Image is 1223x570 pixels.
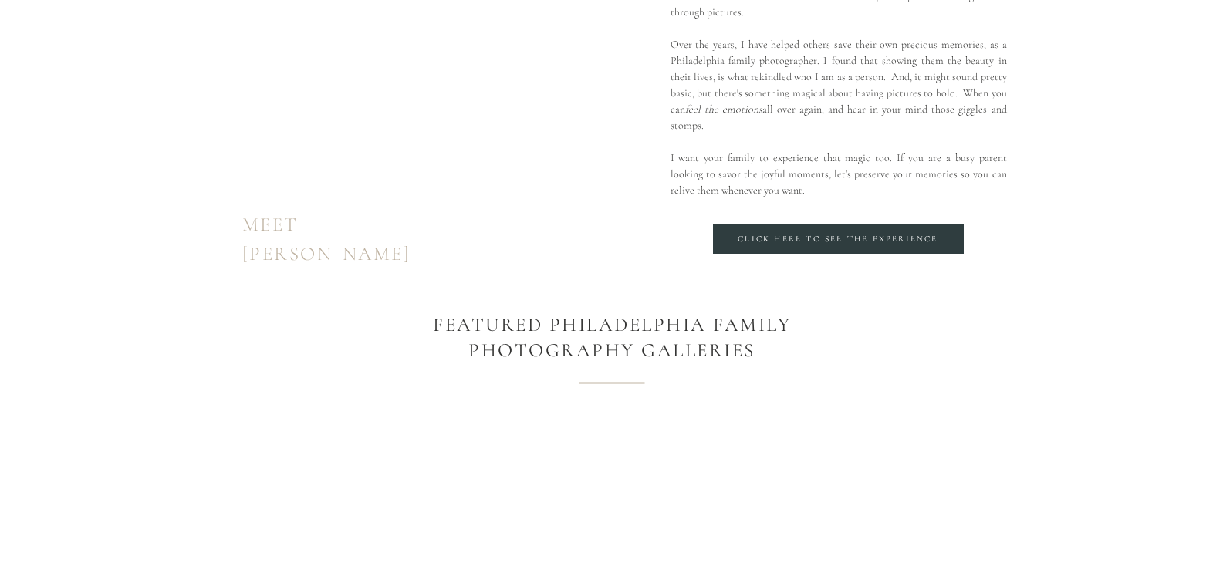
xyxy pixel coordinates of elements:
[685,103,762,116] i: feel the emotions
[374,312,850,362] h2: FEATURED PHILADELPHIA FAMILY PHOTOGRAPHY GALLERIES
[242,211,440,236] div: Meet [PERSON_NAME]
[731,233,946,245] a: Click here to see the Experience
